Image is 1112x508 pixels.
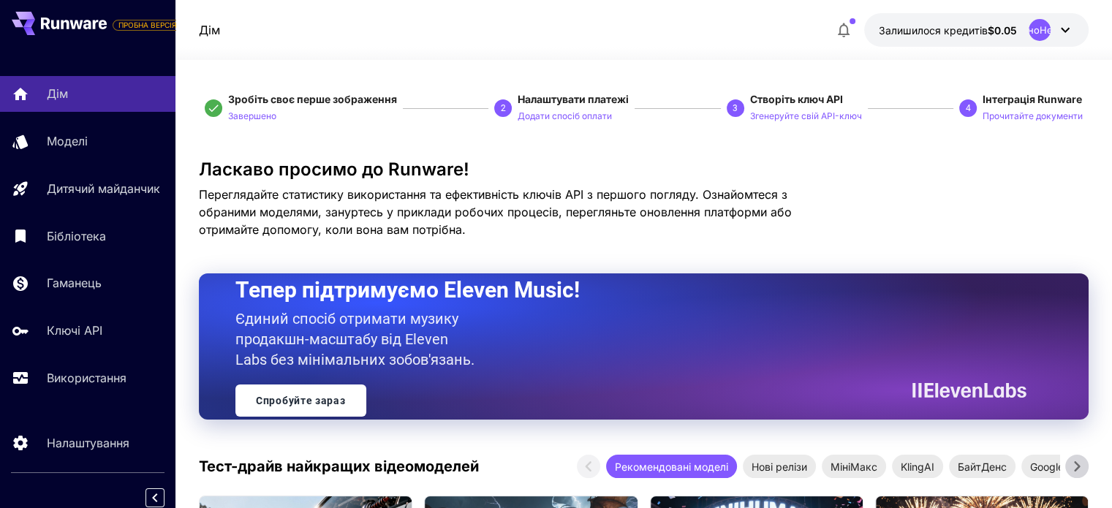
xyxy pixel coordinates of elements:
[750,107,862,124] button: Згенеруйте свій API-ключ
[47,436,129,450] font: Налаштування
[743,455,816,478] div: Нові релізи
[199,159,469,180] font: Ласкаво просимо до Runware!
[518,107,612,124] button: Додати спосіб оплати
[983,93,1082,105] font: Інтеграція Runware
[47,86,68,101] font: Дім
[199,21,220,39] a: Дім
[615,460,728,473] font: Рекомендовані моделі
[235,310,474,368] font: Єдиний спосіб отримати музику продакшн-масштабу від Eleven Labs без мінімальних зобов'язань.
[879,23,1017,38] div: 0,05 дол. США
[199,458,479,475] font: Тест-драйв найкращих відеомоделей
[113,16,182,34] span: Додайте свою платіжну картку, щоб активувати повну функціональність платформи.
[750,110,862,121] font: Згенеруйте свій API-ключ
[47,323,102,338] font: Ключі API
[199,23,220,37] font: Дім
[949,455,1015,478] div: БайтДенс
[983,110,1083,121] font: Прочитайте документи
[228,93,397,105] font: Зробіть своє перше зображення
[983,107,1083,124] button: Прочитайте документи
[256,395,346,406] font: Спробуйте зараз
[118,20,176,29] font: ПРОБНА ВЕРСІЯ
[518,110,612,121] font: Додати спосіб оплати
[988,24,1017,37] font: $0.05
[47,276,102,290] font: Гаманець
[199,187,792,237] font: Переглядайте статистику використання та ефективність ключів API з першого погляду. Ознайомтеся з ...
[831,460,877,473] font: МініМакс
[47,371,126,385] font: Використання
[958,460,1007,473] font: БайтДенс
[1021,455,1094,478] div: Google Veo
[235,384,366,417] a: Спробуйте зараз
[606,455,737,478] div: Рекомендовані моделі
[501,103,506,113] font: 2
[879,24,988,37] font: Залишилося кредитів
[864,13,1089,47] button: 0,05 дол. СШАНевизначеноНевизначено
[901,460,934,473] font: KlingAI
[228,107,276,124] button: Завершено
[822,455,886,478] div: МініМакс
[518,93,629,105] font: Налаштувати платежі
[199,21,220,39] nav: хлібні крихти
[977,24,1102,36] font: НевизначеноНевизначено
[752,460,807,473] font: Нові релізи
[145,488,164,507] button: Згорнути бічну панель
[1030,460,1085,473] font: Google Veo
[235,277,580,303] font: Тепер підтримуємо Eleven Music!
[733,103,738,113] font: 3
[965,103,970,113] font: 4
[750,93,843,105] font: Створіть ключ API
[47,229,106,243] font: Бібліотека
[228,110,276,121] font: Завершено
[47,134,88,148] font: Моделі
[47,181,160,196] font: Дитячий майданчик
[892,455,943,478] div: KlingAI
